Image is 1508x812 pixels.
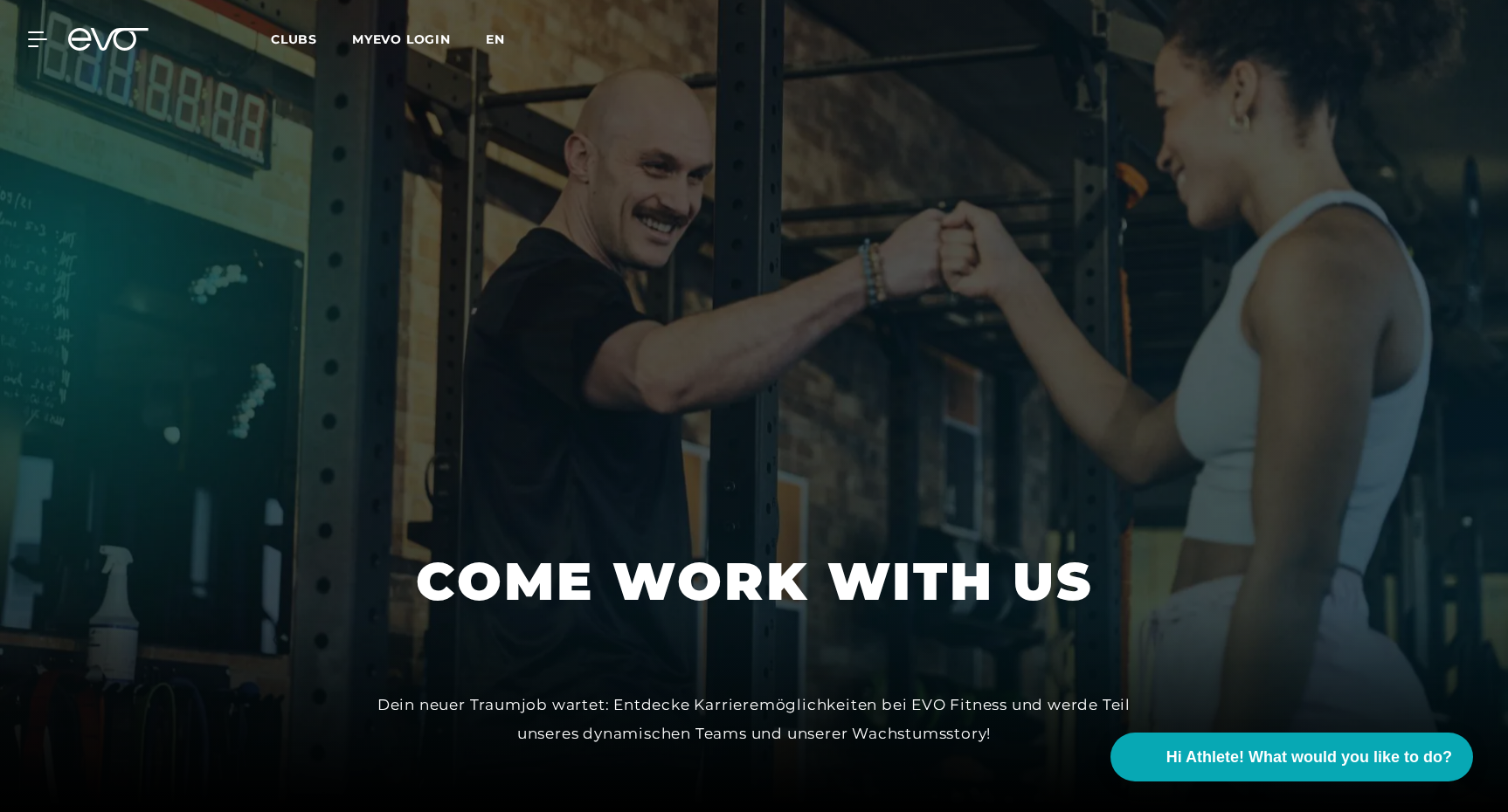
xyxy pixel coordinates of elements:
span: en [486,31,505,47]
div: Dein neuer Traumjob wartet: Entdecke Karrieremöglichkeiten bei EVO Fitness und werde Teil unseres... [361,691,1147,747]
h1: COME WORK WITH US [416,547,1093,616]
span: Clubs [271,31,317,47]
button: Hi Athlete! What would you like to do? [1110,733,1473,781]
a: en [486,30,526,50]
span: Hi Athlete! What would you like to do? [1166,746,1452,769]
a: MYEVO LOGIN [352,31,451,47]
a: Clubs [271,31,352,47]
